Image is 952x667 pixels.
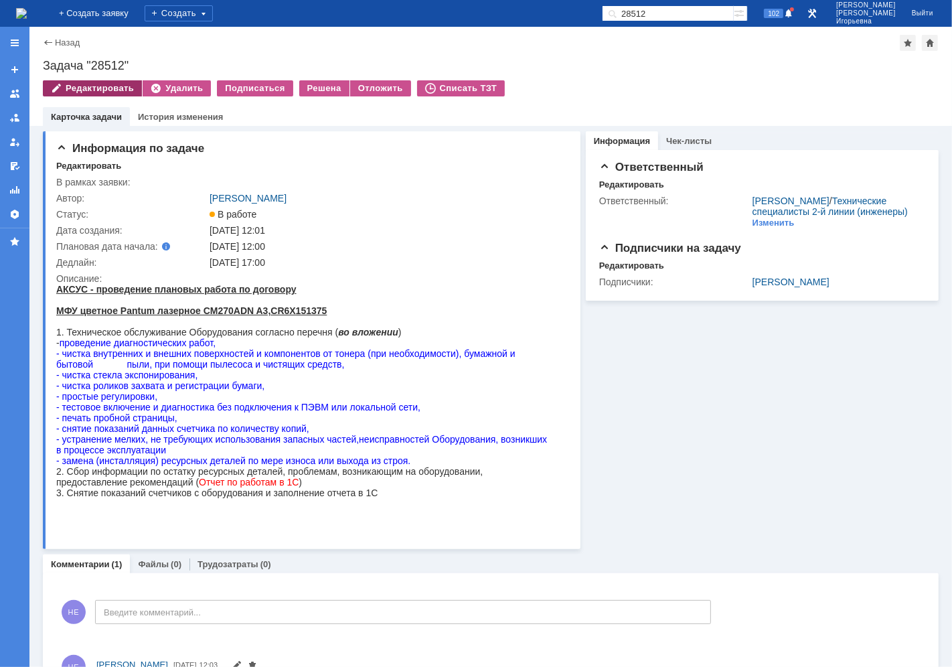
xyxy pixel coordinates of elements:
[4,155,25,177] a: Мои согласования
[260,559,271,569] div: (0)
[599,277,750,287] div: Подписчики:
[4,131,25,153] a: Мои заявки
[51,112,122,122] a: Карточка задачи
[112,559,123,569] div: (1)
[3,54,159,64] font: проведение диагностических работ,
[752,196,919,217] div: /
[210,193,287,204] a: [PERSON_NAME]
[210,257,562,268] div: [DATE] 17:00
[4,83,25,104] a: Заявки на командах
[599,242,741,254] span: Подписчики на задачу
[56,257,207,268] div: Дедлайн:
[764,9,783,18] span: 102
[56,225,207,236] div: Дата создания:
[4,204,25,225] a: Настройки
[282,43,342,54] strong: во вложении
[145,5,213,21] div: Создать
[599,161,704,173] span: Ответственный
[51,559,110,569] a: Комментарии
[138,559,169,569] a: Файлы
[197,559,258,569] a: Трудозатраты
[752,196,829,206] a: [PERSON_NAME]
[594,136,650,146] a: Информация
[4,107,25,129] a: Заявки в моей ответственности
[836,1,896,9] span: [PERSON_NAME]
[16,8,27,19] a: Перейти на домашнюю страницу
[56,142,204,155] span: Информация по задаче
[56,209,207,220] div: Статус:
[56,273,564,284] div: Описание:
[752,196,908,217] a: Технические специалисты 2-й линии (инженеры)
[143,193,242,204] font: Отчет по работам в 1С
[138,112,223,122] a: История изменения
[752,218,795,228] div: Изменить
[836,9,896,17] span: [PERSON_NAME]
[4,59,25,80] a: Создать заявку
[804,5,820,21] a: Перейти в интерфейс администратора
[16,8,27,19] img: logo
[900,35,916,51] div: Добавить в избранное
[836,17,896,25] span: Игорьевна
[56,193,207,204] div: Автор:
[599,179,664,190] div: Редактировать
[56,177,207,188] div: В рамках заявки:
[210,209,256,220] span: В работе
[62,600,86,624] span: НЕ
[666,136,712,146] a: Чек-листы
[55,38,80,48] a: Назад
[734,6,747,19] span: Расширенный поиск
[43,59,939,72] div: Задача "28512"
[599,261,664,271] div: Редактировать
[922,35,938,51] div: Сделать домашней страницей
[56,241,191,252] div: Плановая дата начала:
[210,225,562,236] div: [DATE] 12:01
[4,179,25,201] a: Отчеты
[56,161,121,171] div: Редактировать
[752,277,829,287] a: [PERSON_NAME]
[210,241,562,252] div: [DATE] 12:00
[599,196,750,206] div: Ответственный:
[171,559,181,569] div: (0)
